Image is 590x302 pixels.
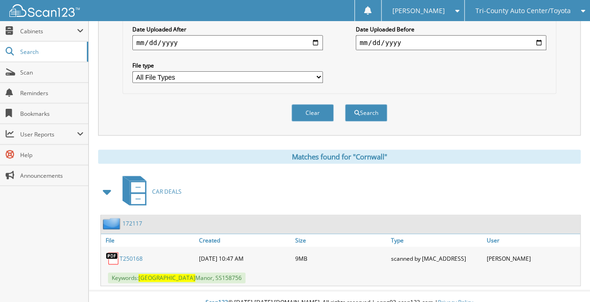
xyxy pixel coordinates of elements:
[389,234,484,247] a: Type
[101,234,197,247] a: File
[392,8,444,14] span: [PERSON_NAME]
[345,104,387,121] button: Search
[356,35,546,50] input: end
[132,25,323,33] label: Date Uploaded After
[98,150,581,164] div: Matches found for "Cornwall"
[103,218,123,229] img: folder2.png
[152,188,182,196] span: CAR DEALS
[197,234,292,247] a: Created
[475,8,570,14] span: Tri-County Auto Center/Toyota
[197,249,292,268] div: [DATE] 10:47 AM
[20,27,77,35] span: Cabinets
[292,234,388,247] a: Size
[132,61,323,69] label: File type
[106,251,120,265] img: PDF.png
[20,172,84,180] span: Announcements
[389,249,484,268] div: scanned by [MAC_ADDRESS]
[292,249,388,268] div: 9MB
[291,104,334,121] button: Clear
[117,173,182,210] a: CAR DEALS
[356,25,546,33] label: Date Uploaded Before
[543,257,590,302] iframe: Chat Widget
[138,274,195,282] span: [GEOGRAPHIC_DATA]
[20,48,82,56] span: Search
[20,68,84,76] span: Scan
[120,255,143,263] a: T250168
[20,89,84,97] span: Reminders
[132,35,323,50] input: start
[123,219,142,227] a: 172117
[108,272,245,283] span: Keywords: Manor, SS158756
[20,110,84,118] span: Bookmarks
[484,249,580,268] div: [PERSON_NAME]
[20,130,77,138] span: User Reports
[20,151,84,159] span: Help
[484,234,580,247] a: User
[9,4,80,17] img: scan123-logo-white.svg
